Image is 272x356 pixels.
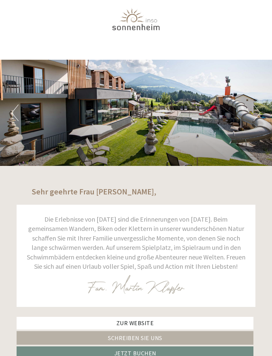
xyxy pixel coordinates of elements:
button: Next [253,105,260,121]
a: Schreiben Sie uns [17,331,253,345]
a: Zur Website [17,317,253,329]
img: image [87,275,185,294]
span: Die Erlebnisse von [DATE] sind die Erinnerungen von [DATE]. Beim gemeinsamen Wandern, Biken oder ... [27,215,245,271]
button: Previous [12,105,19,121]
h1: Sehr geehrte Frau [PERSON_NAME], [32,187,156,196]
